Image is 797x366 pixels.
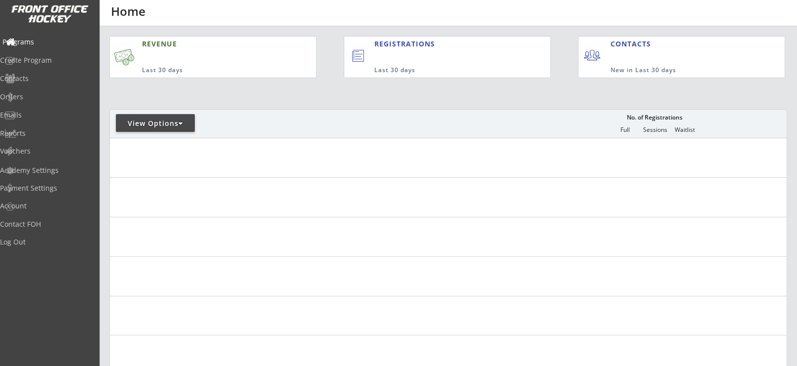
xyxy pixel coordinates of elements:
div: No. of Registrations [624,114,685,121]
div: New in Last 30 days [611,66,739,75]
div: Last 30 days [142,66,268,75]
div: REGISTRATIONS [374,39,505,49]
div: Waitlist [670,126,699,133]
div: Last 30 days [374,66,510,75]
div: Programs [2,39,91,45]
div: REVENUE [142,39,268,49]
div: View Options [116,119,195,128]
div: CONTACTS [611,39,655,49]
div: Full [610,126,640,133]
div: Sessions [640,126,670,133]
